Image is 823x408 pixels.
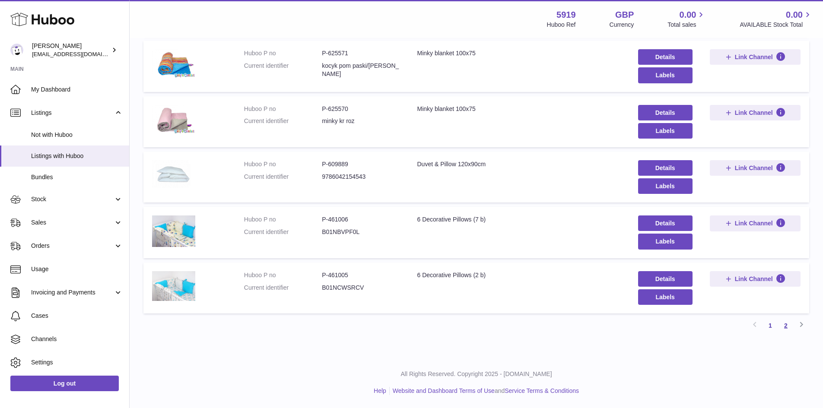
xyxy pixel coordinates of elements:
[31,358,123,367] span: Settings
[32,42,110,58] div: [PERSON_NAME]
[556,9,576,21] strong: 5919
[638,178,693,194] button: Labels
[322,271,400,279] dd: P-461005
[322,49,400,57] dd: P-625571
[638,160,693,176] a: Details
[244,49,322,57] dt: Huboo P no
[31,85,123,94] span: My Dashboard
[615,9,634,21] strong: GBP
[638,123,693,139] button: Labels
[417,215,620,224] div: 6 Decorative Pillows (7 b)
[638,289,693,305] button: Labels
[786,9,803,21] span: 0.00
[735,53,773,61] span: Link Channel
[31,218,114,227] span: Sales
[735,219,773,227] span: Link Channel
[322,284,400,292] dd: B01NCWSRCV
[638,49,693,65] a: Details
[31,242,114,250] span: Orders
[152,215,195,247] img: 6 Decorative Pillows (7 b)
[710,271,801,287] button: Link Channel
[638,271,693,287] a: Details
[638,67,693,83] button: Labels
[547,21,576,29] div: Huboo Ref
[710,49,801,65] button: Link Channel
[32,51,127,57] span: [EMAIL_ADDRESS][DOMAIN_NAME]
[244,271,322,279] dt: Huboo P no
[638,105,693,120] a: Details
[31,152,123,160] span: Listings with Huboo
[244,215,322,224] dt: Huboo P no
[244,117,322,125] dt: Current identifier
[31,131,123,139] span: Not with Huboo
[244,62,322,78] dt: Current identifier
[244,160,322,168] dt: Huboo P no
[322,105,400,113] dd: P-625570
[322,173,400,181] dd: 9786042154543
[610,21,634,29] div: Currency
[152,160,195,191] img: Duvet & Pillow 120x90cm
[31,288,114,297] span: Invoicing and Payments
[505,387,579,394] a: Service Terms & Conditions
[778,318,794,333] a: 2
[735,275,773,283] span: Link Channel
[322,62,400,78] dd: kocyk pom paski/[PERSON_NAME]
[417,49,620,57] div: Minky blanket 100x75
[31,173,123,181] span: Bundles
[390,387,579,395] li: and
[244,105,322,113] dt: Huboo P no
[322,215,400,224] dd: P-461006
[322,228,400,236] dd: B01NBVPF0L
[740,9,813,29] a: 0.00 AVAILABLE Stock Total
[417,105,620,113] div: Minky blanket 100x75
[417,160,620,168] div: Duvet & Pillow 120x90cm
[244,284,322,292] dt: Current identifier
[10,44,23,57] img: internalAdmin-5919@internal.huboo.com
[31,265,123,273] span: Usage
[710,105,801,120] button: Link Channel
[137,370,816,378] p: All Rights Reserved. Copyright 2025 - [DOMAIN_NAME]
[735,109,773,117] span: Link Channel
[710,215,801,231] button: Link Channel
[31,109,114,117] span: Listings
[31,335,123,343] span: Channels
[374,387,386,394] a: Help
[680,9,696,21] span: 0.00
[322,160,400,168] dd: P-609889
[667,21,706,29] span: Total sales
[31,195,114,203] span: Stock
[763,318,778,333] a: 1
[735,164,773,172] span: Link Channel
[710,160,801,176] button: Link Channel
[152,49,195,78] img: Minky blanket 100x75
[152,271,195,301] img: 6 Decorative Pillows (2 b)
[638,215,693,231] a: Details
[152,105,195,134] img: Minky blanket 100x75
[393,387,495,394] a: Website and Dashboard Terms of Use
[244,228,322,236] dt: Current identifier
[667,9,706,29] a: 0.00 Total sales
[322,117,400,125] dd: minky kr roz
[417,271,620,279] div: 6 Decorative Pillows (2 b)
[740,21,813,29] span: AVAILABLE Stock Total
[31,312,123,320] span: Cases
[638,234,693,249] button: Labels
[10,376,119,391] a: Log out
[244,173,322,181] dt: Current identifier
